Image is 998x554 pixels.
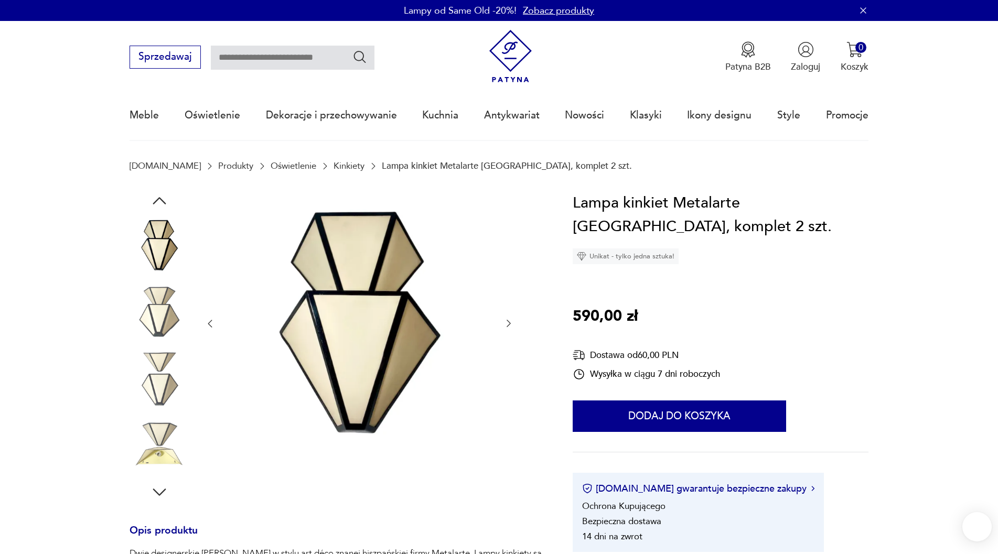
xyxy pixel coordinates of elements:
[218,161,253,171] a: Produkty
[404,4,517,17] p: Lampy od Same Old -20%!
[130,53,200,62] a: Sprzedawaj
[725,41,771,73] button: Patyna B2B
[130,91,159,139] a: Meble
[382,161,632,171] p: Lampa kinkiet Metalarte [GEOGRAPHIC_DATA], komplet 2 szt.
[422,91,458,139] a: Kuchnia
[791,41,820,73] button: Zaloguj
[630,91,662,139] a: Klasyki
[334,161,364,171] a: Kinkiety
[523,4,594,17] a: Zobacz produkty
[577,252,586,261] img: Ikona diamentu
[962,512,992,541] iframe: Smartsupp widget button
[352,49,368,64] button: Szukaj
[582,483,593,494] img: Ikona certyfikatu
[130,416,189,475] img: Zdjęcie produktu Lampa kinkiet Metalarte Spain, komplet 2 szt.
[725,61,771,73] p: Patyna B2B
[582,500,666,512] li: Ochrona Kupującego
[582,515,661,527] li: Bezpieczna dostawa
[740,41,756,58] img: Ikona medalu
[573,349,585,362] img: Ikona dostawy
[573,368,720,381] div: Wysyłka w ciągu 7 dni roboczych
[725,41,771,73] a: Ikona medaluPatyna B2B
[266,91,397,139] a: Dekoracje i przechowywanie
[841,41,868,73] button: 0Koszyk
[271,161,316,171] a: Oświetlenie
[130,161,201,171] a: [DOMAIN_NAME]
[855,42,866,53] div: 0
[798,41,814,58] img: Ikonka użytkownika
[130,527,542,548] h3: Opis produktu
[484,91,540,139] a: Antykwariat
[846,41,863,58] img: Ikona koszyka
[484,30,537,83] img: Patyna - sklep z meblami i dekoracjami vintage
[826,91,868,139] a: Promocje
[841,61,868,73] p: Koszyk
[573,400,786,432] button: Dodaj do koszyka
[130,349,189,409] img: Zdjęcie produktu Lampa kinkiet Metalarte Spain, komplet 2 szt.
[565,91,604,139] a: Nowości
[573,305,638,329] p: 590,00 zł
[130,282,189,342] img: Zdjęcie produktu Lampa kinkiet Metalarte Spain, komplet 2 szt.
[573,349,720,362] div: Dostawa od 60,00 PLN
[791,61,820,73] p: Zaloguj
[130,215,189,275] img: Zdjęcie produktu Lampa kinkiet Metalarte Spain, komplet 2 szt.
[582,530,642,542] li: 14 dni na zwrot
[811,486,814,491] img: Ikona strzałki w prawo
[687,91,752,139] a: Ikony designu
[185,91,240,139] a: Oświetlenie
[582,482,814,495] button: [DOMAIN_NAME] gwarantuje bezpieczne zakupy
[228,191,491,454] img: Zdjęcie produktu Lampa kinkiet Metalarte Spain, komplet 2 szt.
[777,91,800,139] a: Style
[130,46,200,69] button: Sprzedawaj
[573,191,868,239] h1: Lampa kinkiet Metalarte [GEOGRAPHIC_DATA], komplet 2 szt.
[573,248,679,264] div: Unikat - tylko jedna sztuka!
